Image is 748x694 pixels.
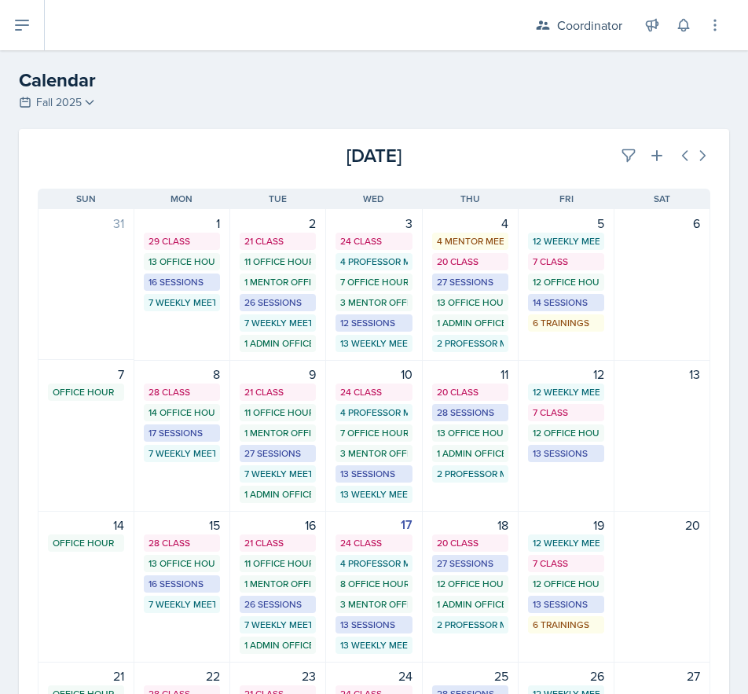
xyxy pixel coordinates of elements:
[533,446,599,461] div: 13 Sessions
[76,192,96,206] span: Sun
[48,365,124,384] div: 7
[437,385,504,399] div: 20 Class
[240,365,316,384] div: 9
[533,577,599,591] div: 12 Office Hours
[244,275,311,289] div: 1 Mentor Office Hour
[148,275,215,289] div: 16 Sessions
[240,214,316,233] div: 2
[340,406,407,420] div: 4 Professor Meetings
[363,192,384,206] span: Wed
[244,577,311,591] div: 1 Mentor Office Hour
[533,426,599,440] div: 12 Office Hours
[148,536,215,550] div: 28 Class
[437,336,504,351] div: 2 Professor Meetings
[533,556,599,571] div: 7 Class
[624,365,700,384] div: 13
[48,214,124,233] div: 31
[340,556,407,571] div: 4 Professor Meetings
[533,618,599,632] div: 6 Trainings
[148,385,215,399] div: 28 Class
[340,336,407,351] div: 13 Weekly Meetings
[340,577,407,591] div: 8 Office Hours
[460,192,480,206] span: Thu
[340,467,407,481] div: 13 Sessions
[335,214,412,233] div: 3
[432,666,508,685] div: 25
[240,516,316,534] div: 16
[148,426,215,440] div: 17 Sessions
[340,597,407,611] div: 3 Mentor Office Hours
[148,597,215,611] div: 7 Weekly Meetings
[244,536,311,550] div: 21 Class
[335,365,412,384] div: 10
[528,516,604,534] div: 19
[340,618,407,632] div: 13 Sessions
[244,255,311,269] div: 11 Office Hours
[244,487,311,501] div: 1 Admin Office Hour
[48,516,124,534] div: 14
[340,385,407,399] div: 24 Class
[624,214,700,233] div: 6
[437,618,504,632] div: 2 Professor Meetings
[244,296,311,310] div: 26 Sessions
[340,296,407,310] div: 3 Mentor Office Hours
[148,556,215,571] div: 13 Office Hours
[148,406,215,420] div: 14 Office Hours
[335,666,412,685] div: 24
[244,406,311,420] div: 11 Office Hours
[53,536,119,550] div: Office Hour
[624,516,700,534] div: 20
[36,94,82,111] span: Fall 2025
[437,556,504,571] div: 27 Sessions
[624,666,700,685] div: 27
[244,316,311,330] div: 7 Weekly Meetings
[437,296,504,310] div: 13 Office Hours
[533,296,599,310] div: 14 Sessions
[340,446,407,461] div: 3 Mentor Office Hours
[437,255,504,269] div: 20 Class
[437,536,504,550] div: 20 Class
[48,666,124,685] div: 21
[528,214,604,233] div: 5
[340,255,407,269] div: 4 Professor Meetings
[170,192,192,206] span: Mon
[240,666,316,685] div: 23
[557,16,622,35] div: Coordinator
[533,536,599,550] div: 12 Weekly Meetings
[533,234,599,248] div: 12 Weekly Meetings
[244,446,311,461] div: 27 Sessions
[148,296,215,310] div: 7 Weekly Meetings
[340,487,407,501] div: 13 Weekly Meetings
[244,597,311,611] div: 26 Sessions
[148,577,215,591] div: 16 Sessions
[19,66,729,94] h2: Calendar
[533,597,599,611] div: 13 Sessions
[144,666,220,685] div: 22
[528,666,604,685] div: 26
[437,426,504,440] div: 13 Office Hours
[244,467,311,481] div: 7 Weekly Meetings
[340,234,407,248] div: 24 Class
[437,406,504,420] div: 28 Sessions
[437,597,504,611] div: 1 Admin Office Hour
[148,255,215,269] div: 13 Office Hours
[437,467,504,481] div: 2 Professor Meetings
[244,234,311,248] div: 21 Class
[340,638,407,652] div: 13 Weekly Meetings
[144,365,220,384] div: 8
[340,275,407,289] div: 7 Office Hours
[340,316,407,330] div: 12 Sessions
[144,516,220,534] div: 15
[432,214,508,233] div: 4
[148,234,215,248] div: 29 Class
[654,192,670,206] span: Sat
[335,516,412,534] div: 17
[437,446,504,461] div: 1 Admin Office Hour
[148,446,215,461] div: 7 Weekly Meetings
[432,516,508,534] div: 18
[244,618,311,632] div: 7 Weekly Meetings
[559,192,574,206] span: Fri
[533,385,599,399] div: 12 Weekly Meetings
[262,141,486,170] div: [DATE]
[437,316,504,330] div: 1 Admin Office Hour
